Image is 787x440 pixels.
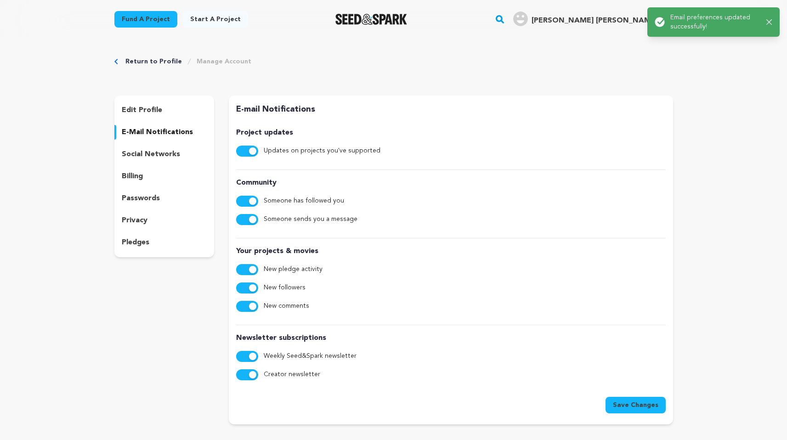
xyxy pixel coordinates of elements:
button: edit profile [114,103,215,118]
span: Save Changes [613,401,658,410]
p: Project updates [236,127,665,138]
p: privacy [122,215,147,226]
label: Weekly Seed&Spark newsletter [264,351,357,362]
label: New followers [264,282,306,293]
p: social networks [122,149,180,160]
p: Newsletter subscriptions [236,333,665,344]
div: Westcott W.'s Profile [513,11,658,26]
a: Seed&Spark Homepage [335,14,408,25]
label: Someone sends you a message [264,214,357,225]
p: billing [122,171,143,182]
div: Breadcrumb [114,57,673,66]
button: social networks [114,147,215,162]
p: Community [236,177,665,188]
p: e-mail notifications [122,127,193,138]
p: Email preferences updated successfully! [670,13,759,31]
label: New pledge activity [264,264,323,275]
span: Westcott W.'s Profile [511,10,673,29]
a: Westcott W.'s Profile [511,10,673,26]
a: Manage Account [197,57,251,66]
a: Return to Profile [125,57,182,66]
img: Seed&Spark Logo Dark Mode [335,14,408,25]
a: Fund a project [114,11,177,28]
p: E-mail Notifications [236,103,665,116]
label: Someone has followed you [264,196,344,207]
label: Creator newsletter [264,369,320,380]
img: user.png [513,11,528,26]
span: [PERSON_NAME] [PERSON_NAME] [532,17,658,24]
p: edit profile [122,105,162,116]
label: Updates on projects you've supported [264,146,380,157]
button: privacy [114,213,215,228]
button: billing [114,169,215,184]
a: Start a project [183,11,248,28]
button: e-mail notifications [114,125,215,140]
label: New comments [264,301,309,312]
button: Save Changes [606,397,666,413]
p: passwords [122,193,160,204]
p: pledges [122,237,149,248]
button: passwords [114,191,215,206]
button: pledges [114,235,215,250]
p: Your projects & movies [236,246,665,257]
